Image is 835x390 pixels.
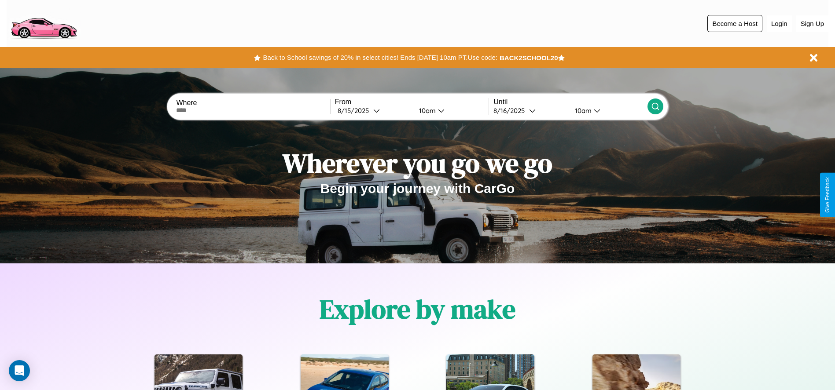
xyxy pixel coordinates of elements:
[570,106,594,115] div: 10am
[415,106,438,115] div: 10am
[493,106,529,115] div: 8 / 16 / 2025
[412,106,489,115] button: 10am
[338,106,373,115] div: 8 / 15 / 2025
[824,177,831,213] div: Give Feedback
[176,99,330,107] label: Where
[335,98,489,106] label: From
[707,15,762,32] button: Become a Host
[7,4,81,41] img: logo
[796,15,828,32] button: Sign Up
[320,291,515,327] h1: Explore by make
[500,54,558,62] b: BACK2SCHOOL20
[493,98,647,106] label: Until
[261,51,499,64] button: Back to School savings of 20% in select cities! Ends [DATE] 10am PT.Use code:
[568,106,647,115] button: 10am
[767,15,792,32] button: Login
[9,360,30,381] div: Open Intercom Messenger
[335,106,412,115] button: 8/15/2025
